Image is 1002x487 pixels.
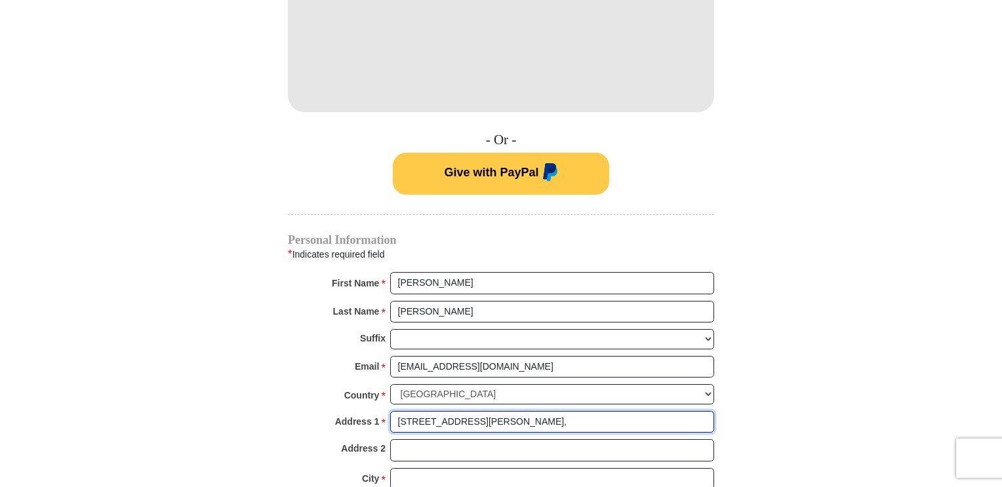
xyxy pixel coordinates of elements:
span: Give with PayPal [444,166,538,179]
h4: Personal Information [288,235,714,245]
button: Give with PayPal [393,153,609,195]
strong: Address 1 [335,412,380,431]
strong: Last Name [333,302,380,321]
strong: First Name [332,274,379,292]
strong: Address 2 [341,439,386,458]
strong: Email [355,357,379,376]
strong: Country [344,386,380,404]
img: paypal [539,163,558,184]
div: Indicates required field [288,246,714,263]
h4: - Or - [288,132,714,148]
strong: Suffix [360,329,386,347]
